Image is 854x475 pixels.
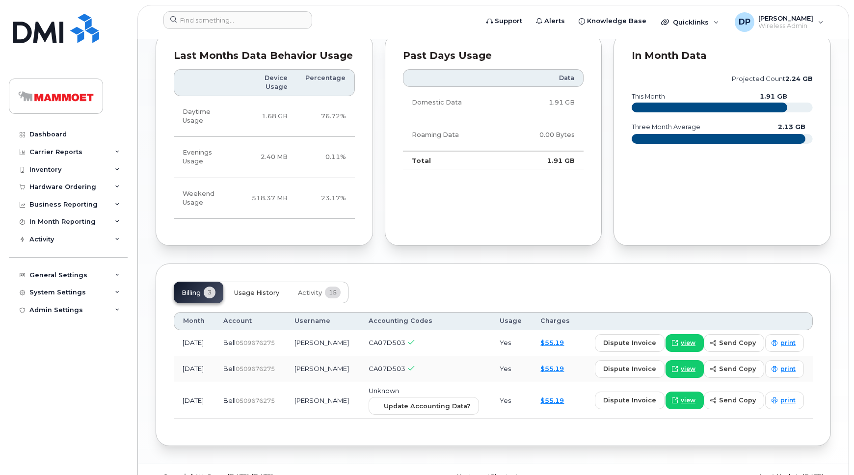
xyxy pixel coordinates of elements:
text: projected count [732,75,813,82]
a: $55.19 [540,365,564,372]
td: Yes [491,356,532,382]
button: send copy [704,360,764,378]
span: 0509676275 [236,365,275,372]
input: Find something... [163,11,312,29]
a: view [666,360,704,378]
span: Alerts [544,16,565,26]
span: send copy [719,338,756,347]
span: dispute invoice [603,396,656,405]
td: 0.00 Bytes [504,119,584,151]
td: [PERSON_NAME] [286,382,360,420]
td: [DATE] [174,382,214,420]
td: 1.91 GB [504,87,584,119]
span: 0509676275 [236,339,275,346]
th: Month [174,312,214,330]
a: Alerts [529,11,572,31]
span: Update Accounting Data? [384,401,471,411]
span: Knowledge Base [587,16,646,26]
td: Weekend Usage [174,178,239,219]
a: print [765,392,804,409]
text: this month [631,93,665,100]
a: Support [480,11,529,31]
td: 23.17% [296,178,355,219]
td: [DATE] [174,330,214,356]
button: dispute invoice [595,360,665,378]
span: CA07D503 [369,365,405,372]
div: Last Months Data Behavior Usage [174,51,355,61]
span: view [681,365,695,373]
span: 0509676275 [236,397,275,404]
span: Activity [298,289,322,297]
div: Past Days Usage [403,51,584,61]
span: print [780,365,796,373]
span: view [681,396,695,405]
tr: Weekdays from 6:00pm to 8:00am [174,137,355,178]
th: Device Usage [239,69,296,96]
td: Yes [491,382,532,420]
span: Quicklinks [673,18,709,26]
button: Update Accounting Data? [369,397,479,415]
span: Unknown [369,387,399,395]
th: Charges [532,312,580,330]
span: Wireless Admin [758,22,813,30]
span: Bell [223,396,236,404]
a: $55.19 [540,339,564,346]
text: three month average [631,123,700,131]
span: view [681,339,695,347]
td: Domestic Data [403,87,505,119]
th: Accounting Codes [360,312,491,330]
td: 518.37 MB [239,178,296,219]
tspan: 2.24 GB [785,75,813,82]
td: Daytime Usage [174,96,239,137]
button: send copy [704,392,764,409]
a: $55.19 [540,396,564,404]
span: Support [495,16,522,26]
a: Knowledge Base [572,11,653,31]
span: [PERSON_NAME] [758,14,813,22]
td: 0.11% [296,137,355,178]
span: Bell [223,339,236,346]
td: [PERSON_NAME] [286,356,360,382]
span: CA07D503 [369,339,405,346]
div: Quicklinks [654,12,726,32]
td: Total [403,151,505,170]
span: print [780,396,796,405]
text: 1.91 GB [760,93,787,100]
div: David Paetkau [728,12,830,32]
a: view [666,392,704,409]
td: [DATE] [174,356,214,382]
td: [PERSON_NAME] [286,330,360,356]
th: Usage [491,312,532,330]
th: Username [286,312,360,330]
td: 2.40 MB [239,137,296,178]
span: 15 [325,287,341,298]
text: 2.13 GB [778,123,805,131]
td: Roaming Data [403,119,505,151]
td: Evenings Usage [174,137,239,178]
th: Percentage [296,69,355,96]
button: dispute invoice [595,392,665,409]
span: dispute invoice [603,338,656,347]
td: 76.72% [296,96,355,137]
td: Yes [491,330,532,356]
span: Usage History [234,289,279,297]
div: In Month Data [632,51,813,61]
a: view [666,334,704,352]
th: Data [504,69,584,87]
span: DP [739,16,750,28]
iframe: Messenger Launcher [811,432,847,468]
a: print [765,360,804,378]
span: dispute invoice [603,364,656,373]
button: dispute invoice [595,334,665,352]
td: 1.68 GB [239,96,296,137]
span: print [780,339,796,347]
button: send copy [704,334,764,352]
td: 1.91 GB [504,151,584,170]
span: Bell [223,365,236,372]
tr: Friday from 6:00pm to Monday 8:00am [174,178,355,219]
th: Account [214,312,286,330]
a: print [765,334,804,352]
span: send copy [719,396,756,405]
span: send copy [719,364,756,373]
